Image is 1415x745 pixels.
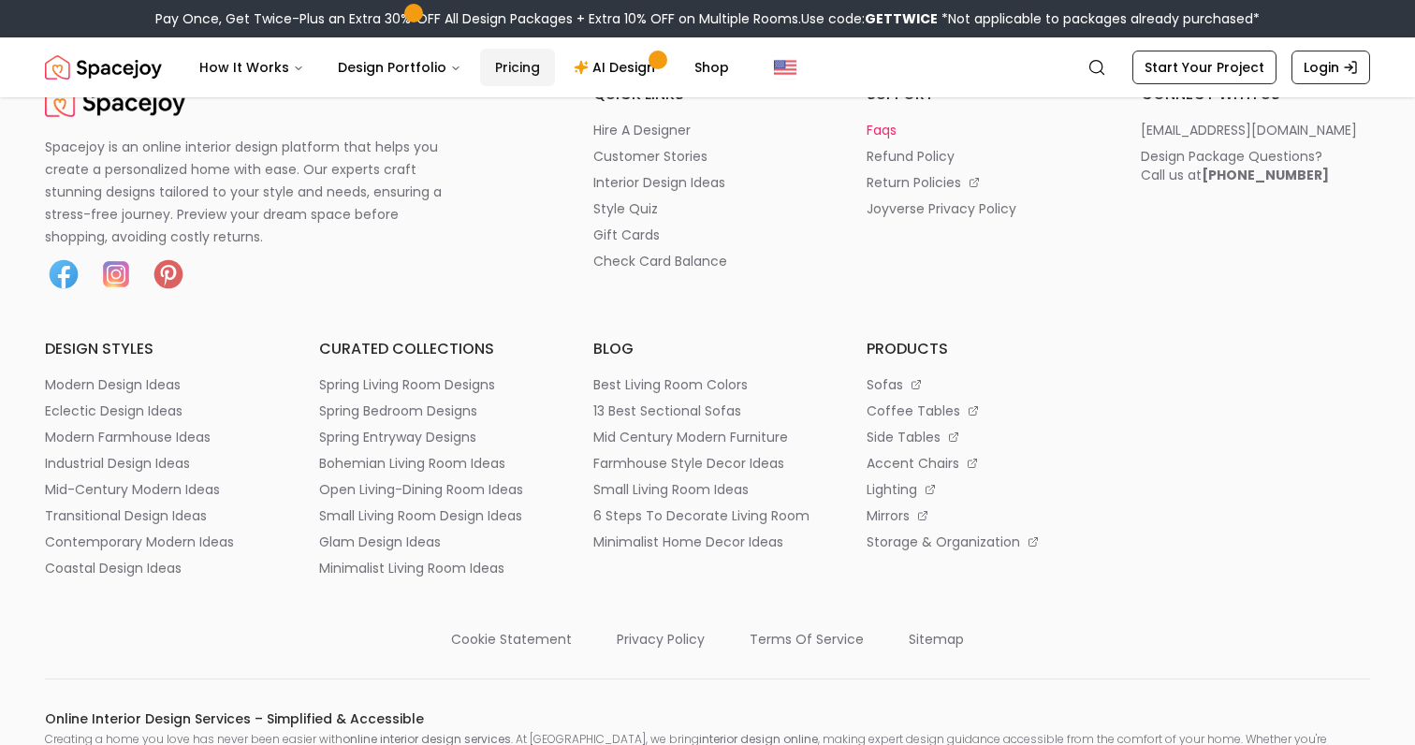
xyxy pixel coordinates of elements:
[617,622,705,649] a: privacy policy
[867,199,1096,218] a: joyverse privacy policy
[867,173,961,192] p: return policies
[45,709,1370,728] h6: Online Interior Design Services – Simplified & Accessible
[451,630,572,649] p: cookie statement
[1291,51,1370,84] a: Login
[593,428,823,446] a: mid century modern furniture
[155,9,1260,28] div: Pay Once, Get Twice-Plus an Extra 30% OFF All Design Packages + Extra 10% OFF on Multiple Rooms.
[867,402,960,420] p: coffee tables
[774,56,796,79] img: United States
[593,338,823,360] h6: blog
[1141,147,1370,184] a: Design Package Questions?Call us at[PHONE_NUMBER]
[867,173,1096,192] a: return policies
[617,630,705,649] p: privacy policy
[319,402,477,420] p: spring bedroom designs
[184,49,319,86] button: How It Works
[319,506,548,525] a: small living room design ideas
[45,480,274,499] a: mid-century modern ideas
[45,49,162,86] img: Spacejoy Logo
[909,630,964,649] p: sitemap
[451,622,572,649] a: cookie statement
[45,83,185,121] a: Spacejoy
[593,506,823,525] a: 6 steps to decorate living room
[593,480,749,499] p: small living room ideas
[319,402,548,420] a: spring bedroom designs
[323,49,476,86] button: Design Portfolio
[319,559,548,577] a: minimalist living room ideas
[319,375,548,394] a: spring living room designs
[319,428,548,446] a: spring entryway designs
[593,533,823,551] a: minimalist home decor ideas
[45,402,182,420] p: eclectic design ideas
[593,173,823,192] a: interior design ideas
[679,49,744,86] a: Shop
[867,506,910,525] p: mirrors
[593,199,823,218] a: style quiz
[867,147,1096,166] a: refund policy
[45,480,220,499] p: mid-century modern ideas
[319,533,548,551] a: glam design ideas
[867,533,1020,551] p: storage & organization
[150,256,187,293] a: Pinterest icon
[480,49,555,86] a: Pricing
[867,480,917,499] p: lighting
[867,375,903,394] p: sofas
[867,147,955,166] p: refund policy
[559,49,676,86] a: AI Design
[1141,121,1357,139] p: [EMAIL_ADDRESS][DOMAIN_NAME]
[319,506,522,525] p: small living room design ideas
[593,454,823,473] a: farmhouse style decor ideas
[801,9,938,28] span: Use code:
[45,559,182,577] p: coastal design ideas
[319,338,548,360] h6: curated collections
[45,428,274,446] a: modern farmhouse ideas
[1202,166,1329,184] b: [PHONE_NUMBER]
[593,121,691,139] p: hire a designer
[593,173,725,192] p: interior design ideas
[867,338,1096,360] h6: products
[45,506,274,525] a: transitional design ideas
[593,454,784,473] p: farmhouse style decor ideas
[593,252,727,270] p: check card balance
[593,428,788,446] p: mid century modern furniture
[867,454,959,473] p: accent chairs
[45,402,274,420] a: eclectic design ideas
[593,375,823,394] a: best living room colors
[593,147,823,166] a: customer stories
[45,338,274,360] h6: design styles
[319,480,523,499] p: open living-dining room ideas
[593,147,707,166] p: customer stories
[593,226,660,244] p: gift cards
[45,559,274,577] a: coastal design ideas
[45,49,162,86] a: Spacejoy
[867,428,1096,446] a: side tables
[593,226,823,244] a: gift cards
[45,256,82,293] img: Facebook icon
[319,533,441,551] p: glam design ideas
[867,199,1016,218] p: joyverse privacy policy
[867,121,897,139] p: faqs
[97,256,135,293] img: Instagram icon
[45,454,190,473] p: industrial design ideas
[867,506,1096,525] a: mirrors
[867,375,1096,394] a: sofas
[867,121,1096,139] a: faqs
[319,559,504,577] p: minimalist living room ideas
[909,622,964,649] a: sitemap
[867,402,1096,420] a: coffee tables
[45,506,207,525] p: transitional design ideas
[319,454,548,473] a: bohemian living room ideas
[45,375,181,394] p: modern design ideas
[750,630,864,649] p: terms of service
[319,480,548,499] a: open living-dining room ideas
[1141,147,1329,184] div: Design Package Questions? Call us at
[319,375,495,394] p: spring living room designs
[1132,51,1276,84] a: Start Your Project
[45,533,274,551] a: contemporary modern ideas
[867,480,1096,499] a: lighting
[593,402,741,420] p: 13 best sectional sofas
[867,428,941,446] p: side tables
[593,402,823,420] a: 13 best sectional sofas
[593,480,823,499] a: small living room ideas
